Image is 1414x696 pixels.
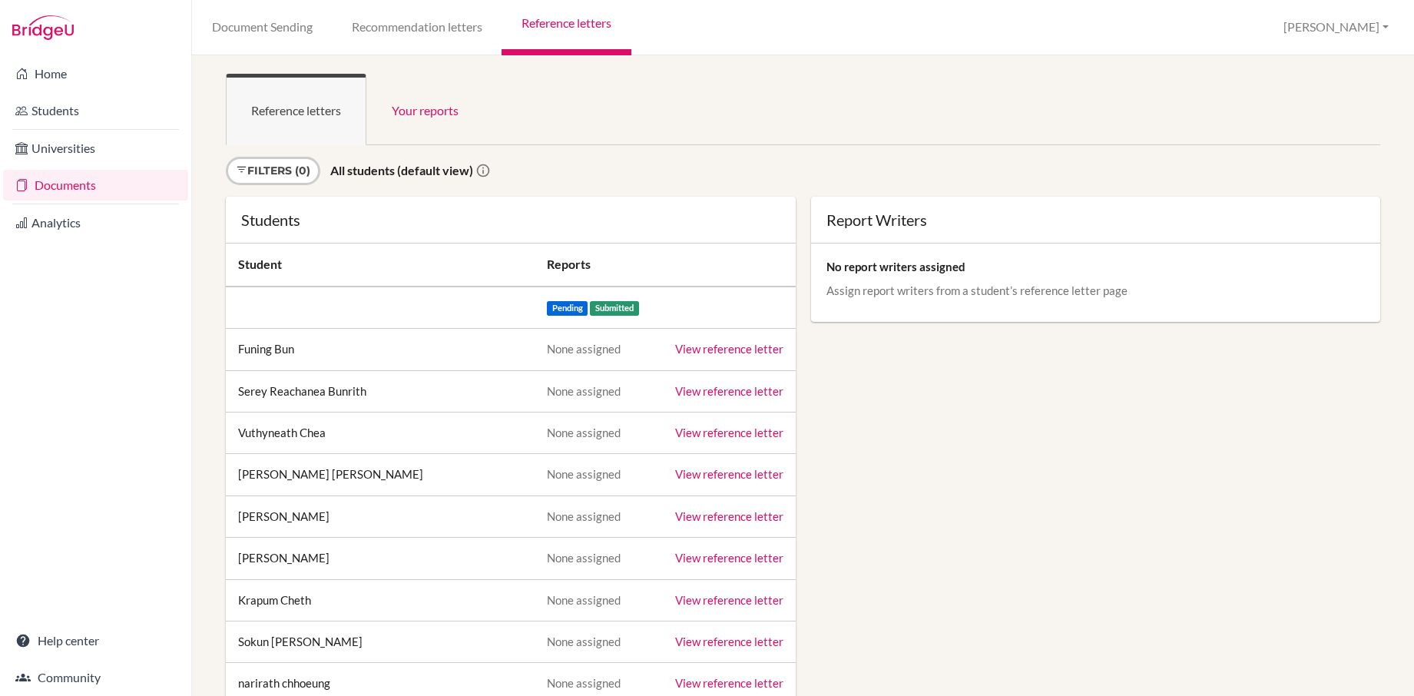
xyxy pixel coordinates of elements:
a: Your reports [366,74,484,145]
div: Students [241,212,780,227]
span: None assigned [547,426,621,439]
td: Krapum Cheth [226,579,535,621]
img: Bridge-U [12,15,74,40]
a: Help center [3,625,188,656]
a: View reference letter [675,593,783,607]
a: Students [3,95,188,126]
td: Funing Bun [226,329,535,370]
a: View reference letter [675,509,783,523]
th: Reports [535,244,796,287]
td: [PERSON_NAME] [226,538,535,579]
th: Student [226,244,535,287]
p: Assign report writers from a student’s reference letter page [826,283,1366,298]
a: View reference letter [675,384,783,398]
a: Home [3,58,188,89]
a: View reference letter [675,342,783,356]
span: Pending [547,301,588,316]
div: Report Writers [826,212,1366,227]
a: Filters (0) [226,157,320,185]
td: Sokun [PERSON_NAME] [226,621,535,663]
a: Community [3,662,188,693]
td: Serey Reachanea Bunrith [226,370,535,412]
a: Documents [3,170,188,201]
span: None assigned [547,551,621,565]
span: None assigned [547,635,621,648]
a: View reference letter [675,551,783,565]
span: None assigned [547,467,621,481]
td: Vuthyneath Chea [226,412,535,453]
a: View reference letter [675,426,783,439]
a: View reference letter [675,635,783,648]
span: None assigned [547,342,621,356]
span: None assigned [547,593,621,607]
td: [PERSON_NAME] [226,495,535,537]
span: None assigned [547,509,621,523]
span: Submitted [590,301,639,316]
a: View reference letter [675,676,783,690]
span: None assigned [547,384,621,398]
a: Universities [3,133,188,164]
span: None assigned [547,676,621,690]
strong: All students (default view) [330,163,473,177]
a: View reference letter [675,467,783,481]
a: Reference letters [226,74,366,145]
td: [PERSON_NAME] [PERSON_NAME] [226,454,535,495]
a: Analytics [3,207,188,238]
p: No report writers assigned [826,259,1366,274]
button: [PERSON_NAME] [1277,13,1396,41]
